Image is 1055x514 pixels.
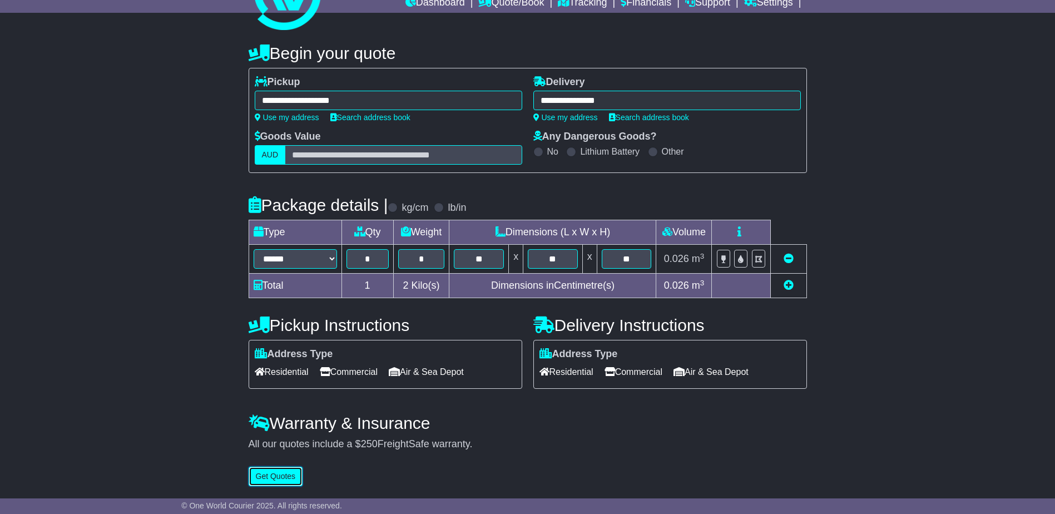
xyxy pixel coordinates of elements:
[361,438,378,449] span: 250
[700,279,705,287] sup: 3
[533,131,657,143] label: Any Dangerous Goods?
[393,274,449,298] td: Kilo(s)
[673,363,749,380] span: Air & Sea Depot
[249,316,522,334] h4: Pickup Instructions
[580,146,640,157] label: Lithium Battery
[255,76,300,88] label: Pickup
[700,252,705,260] sup: 3
[255,113,319,122] a: Use my address
[539,363,593,380] span: Residential
[249,220,341,245] td: Type
[402,202,428,214] label: kg/cm
[533,113,598,122] a: Use my address
[341,274,393,298] td: 1
[403,280,408,291] span: 2
[249,414,807,432] h4: Warranty & Insurance
[582,245,597,274] td: x
[393,220,449,245] td: Weight
[692,253,705,264] span: m
[255,363,309,380] span: Residential
[255,131,321,143] label: Goods Value
[784,280,794,291] a: Add new item
[249,467,303,486] button: Get Quotes
[448,202,466,214] label: lb/in
[255,348,333,360] label: Address Type
[662,146,684,157] label: Other
[320,363,378,380] span: Commercial
[249,438,807,451] div: All our quotes include a $ FreightSafe warranty.
[605,363,662,380] span: Commercial
[784,253,794,264] a: Remove this item
[449,274,656,298] td: Dimensions in Centimetre(s)
[656,220,712,245] td: Volume
[692,280,705,291] span: m
[389,363,464,380] span: Air & Sea Depot
[533,76,585,88] label: Delivery
[609,113,689,122] a: Search address book
[181,501,342,510] span: © One World Courier 2025. All rights reserved.
[249,274,341,298] td: Total
[249,44,807,62] h4: Begin your quote
[539,348,618,360] label: Address Type
[341,220,393,245] td: Qty
[533,316,807,334] h4: Delivery Instructions
[330,113,410,122] a: Search address book
[664,253,689,264] span: 0.026
[449,220,656,245] td: Dimensions (L x W x H)
[664,280,689,291] span: 0.026
[249,196,388,214] h4: Package details |
[547,146,558,157] label: No
[509,245,523,274] td: x
[255,145,286,165] label: AUD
